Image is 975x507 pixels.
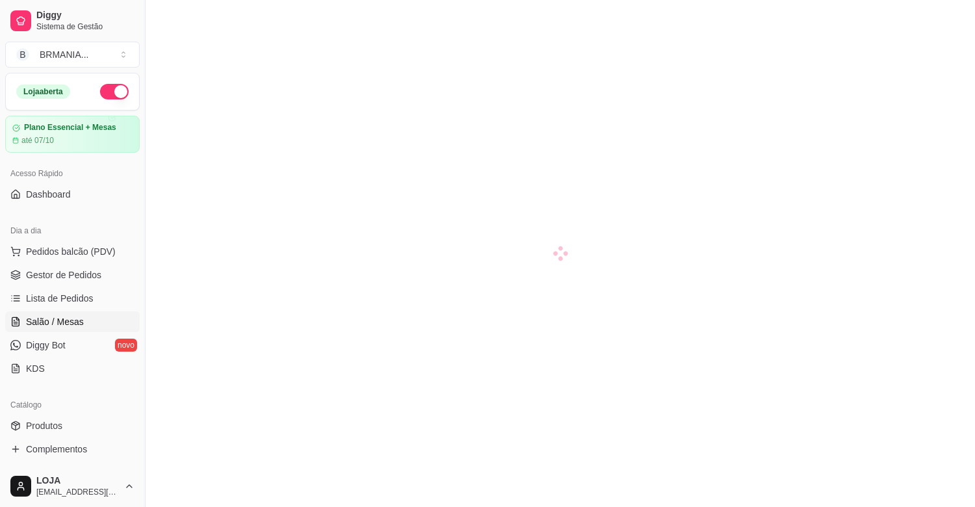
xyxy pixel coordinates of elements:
[16,84,70,99] div: Loja aberta
[26,245,116,258] span: Pedidos balcão (PDV)
[36,475,119,487] span: LOJA
[26,315,84,328] span: Salão / Mesas
[36,21,134,32] span: Sistema de Gestão
[5,311,140,332] a: Salão / Mesas
[5,220,140,241] div: Dia a dia
[5,358,140,379] a: KDS
[24,123,116,133] article: Plano Essencial + Mesas
[100,84,129,99] button: Alterar Status
[5,335,140,356] a: Diggy Botnovo
[5,265,140,285] a: Gestor de Pedidos
[40,48,88,61] div: BRMANIA ...
[5,395,140,415] div: Catálogo
[5,415,140,436] a: Produtos
[5,439,140,460] a: Complementos
[26,443,87,456] span: Complementos
[5,288,140,309] a: Lista de Pedidos
[5,5,140,36] a: DiggySistema de Gestão
[5,184,140,205] a: Dashboard
[21,135,54,146] article: até 07/10
[36,487,119,497] span: [EMAIL_ADDRESS][DOMAIN_NAME]
[26,188,71,201] span: Dashboard
[5,471,140,502] button: LOJA[EMAIL_ADDRESS][DOMAIN_NAME]
[5,42,140,68] button: Select a team
[26,268,101,281] span: Gestor de Pedidos
[26,339,66,352] span: Diggy Bot
[26,362,45,375] span: KDS
[5,116,140,153] a: Plano Essencial + Mesasaté 07/10
[36,10,134,21] span: Diggy
[26,292,94,305] span: Lista de Pedidos
[26,419,62,432] span: Produtos
[16,48,29,61] span: B
[5,241,140,262] button: Pedidos balcão (PDV)
[5,163,140,184] div: Acesso Rápido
